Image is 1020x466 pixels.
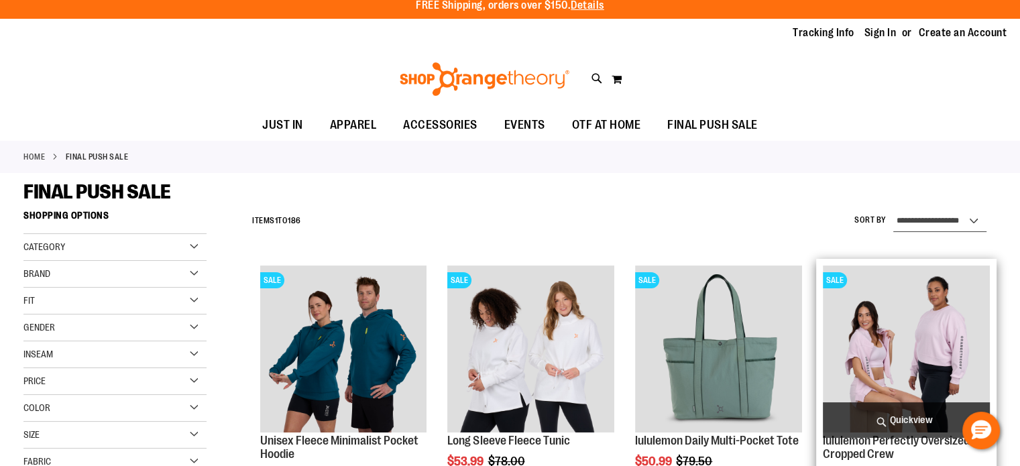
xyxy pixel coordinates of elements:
span: Size [23,429,40,440]
a: ACCESSORIES [390,110,491,141]
span: APPAREL [330,110,377,140]
a: Quickview [823,402,990,438]
span: 186 [288,216,301,225]
a: Home [23,151,45,163]
span: Gender [23,322,55,333]
button: Hello, have a question? Let’s chat. [962,412,1000,449]
strong: Shopping Options [23,204,207,234]
a: Sign In [864,25,897,40]
label: Sort By [854,215,887,226]
a: lululemon Perfectly Oversized Cropped Crew [823,434,970,461]
span: Brand [23,268,50,279]
span: SALE [447,272,471,288]
span: FINAL PUSH SALE [23,180,171,203]
a: Long Sleeve Fleece Tunic [447,434,569,447]
span: Color [23,402,50,413]
span: SALE [635,272,659,288]
span: Category [23,241,65,252]
a: Tracking Info [793,25,854,40]
img: lululemon Daily Multi-Pocket Tote [635,266,802,432]
img: Product image for Fleece Long Sleeve [447,266,614,432]
span: Price [23,375,46,386]
h2: Items to [252,211,301,231]
span: FINAL PUSH SALE [667,110,758,140]
span: SALE [260,272,284,288]
strong: FINAL PUSH SALE [66,151,129,163]
a: FINAL PUSH SALE [654,110,771,140]
a: EVENTS [491,110,559,141]
a: JUST IN [249,110,317,141]
span: ACCESSORIES [403,110,477,140]
span: Inseam [23,349,53,359]
span: SALE [823,272,847,288]
img: Shop Orangetheory [398,62,571,96]
a: lululemon Daily Multi-Pocket Tote [635,434,799,447]
span: 1 [275,216,278,225]
a: APPAREL [317,110,390,141]
a: Product image for Fleece Long SleeveSALE [447,266,614,434]
span: Fit [23,295,35,306]
a: lululemon Perfectly Oversized Cropped CrewSALE [823,266,990,434]
span: EVENTS [504,110,545,140]
span: JUST IN [262,110,303,140]
a: Unisex Fleece Minimalist Pocket HoodieSALE [260,266,427,434]
img: lululemon Perfectly Oversized Cropped Crew [823,266,990,432]
a: OTF AT HOME [559,110,655,141]
img: Unisex Fleece Minimalist Pocket Hoodie [260,266,427,432]
span: OTF AT HOME [572,110,641,140]
a: Create an Account [919,25,1007,40]
a: Unisex Fleece Minimalist Pocket Hoodie [260,434,418,461]
a: lululemon Daily Multi-Pocket ToteSALE [635,266,802,434]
